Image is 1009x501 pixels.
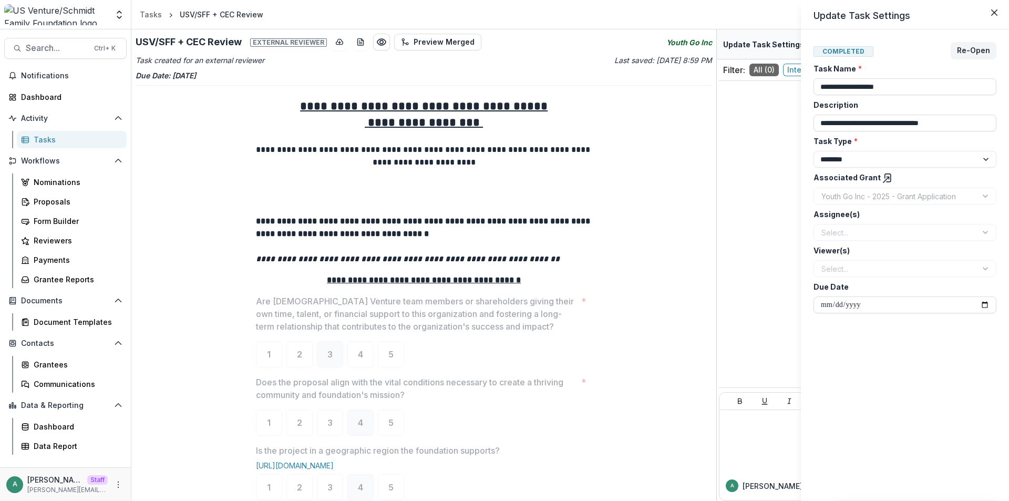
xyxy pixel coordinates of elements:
[951,42,996,59] button: Re-Open
[814,46,873,57] span: Completed
[814,172,990,183] label: Associated Grant
[814,281,990,292] label: Due Date
[814,63,990,74] label: Task Name
[986,4,1003,21] button: Close
[814,209,990,220] label: Assignee(s)
[814,136,990,147] label: Task Type
[814,99,990,110] label: Description
[814,245,990,256] label: Viewer(s)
